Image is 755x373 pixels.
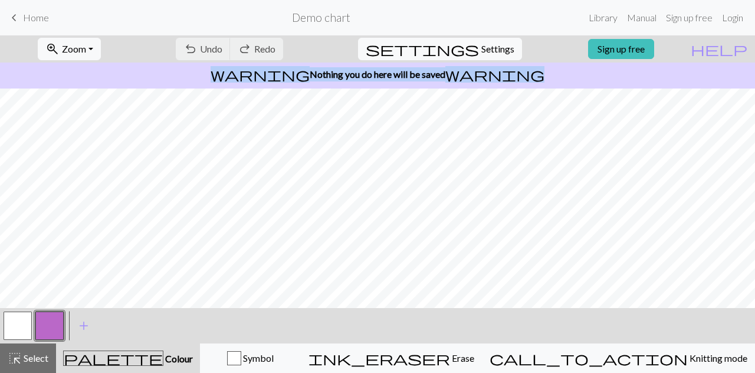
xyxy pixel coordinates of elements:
[366,42,479,56] i: Settings
[691,41,747,57] span: help
[481,42,514,56] span: Settings
[64,350,163,367] span: palette
[292,11,350,24] h2: Demo chart
[211,66,310,83] span: warning
[588,39,654,59] a: Sign up free
[490,350,688,367] span: call_to_action
[661,6,717,30] a: Sign up free
[584,6,622,30] a: Library
[622,6,661,30] a: Manual
[163,353,193,364] span: Colour
[717,6,748,30] a: Login
[301,343,482,373] button: Erase
[688,352,747,364] span: Knitting mode
[5,67,750,81] p: Nothing you do here will be saved
[358,38,522,60] button: SettingsSettings
[366,41,479,57] span: settings
[7,9,21,26] span: keyboard_arrow_left
[56,343,200,373] button: Colour
[77,318,91,334] span: add
[445,66,544,83] span: warning
[62,43,86,54] span: Zoom
[38,38,101,60] button: Zoom
[22,352,48,364] span: Select
[7,8,49,28] a: Home
[45,41,60,57] span: zoom_in
[23,12,49,23] span: Home
[450,352,474,364] span: Erase
[482,343,755,373] button: Knitting mode
[308,350,450,367] span: ink_eraser
[8,350,22,367] span: highlight_alt
[200,343,301,373] button: Symbol
[241,352,274,364] span: Symbol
